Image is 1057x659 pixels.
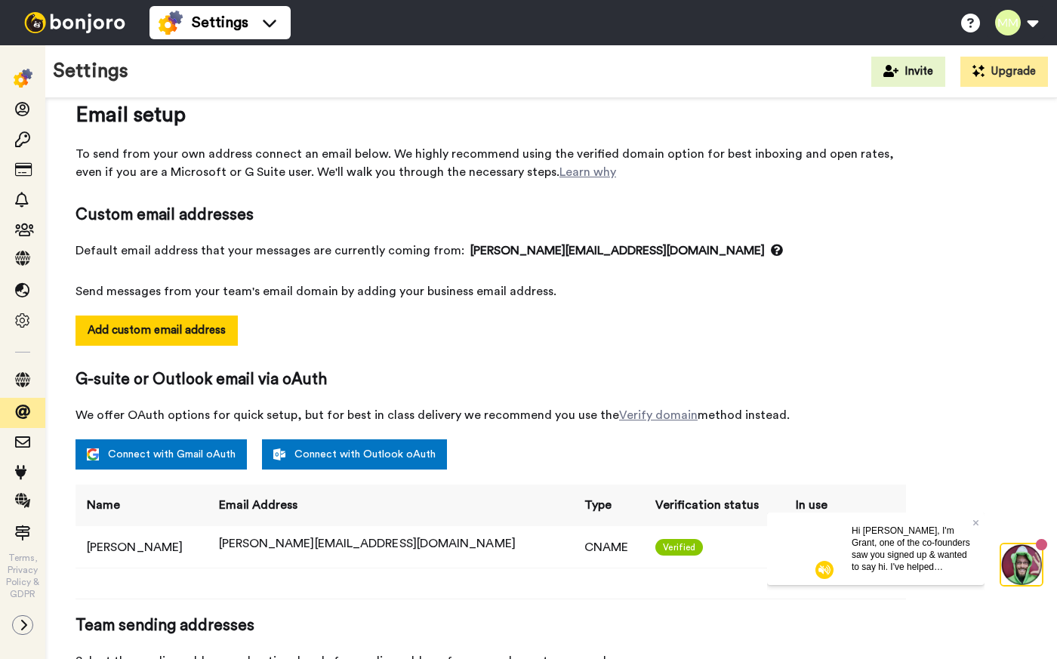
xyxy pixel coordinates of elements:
[75,145,906,181] span: To send from your own address connect an email below. We highly recommend using the verified doma...
[573,485,645,526] th: Type
[273,448,285,460] img: outlook-white.svg
[192,12,248,33] span: Settings
[619,409,698,421] a: Verify domain
[75,242,906,260] span: Default email address that your messages are currently coming from:
[85,13,203,132] span: Hi [PERSON_NAME], I'm Grant, one of the co-founders saw you signed up & wanted to say hi. I've he...
[655,539,703,556] span: Verified
[75,406,906,424] span: We offer OAuth options for quick setup, but for best in class delivery we recommend you use the m...
[559,166,616,178] a: Learn why
[644,485,784,526] th: Verification status
[219,537,516,550] span: [PERSON_NAME][EMAIL_ADDRESS][DOMAIN_NAME]
[573,526,645,568] td: CNAME
[53,60,128,82] h1: Settings
[75,100,906,130] span: Email setup
[960,57,1048,87] button: Upgrade
[75,204,906,226] span: Custom email addresses
[208,485,573,526] th: Email Address
[75,614,906,637] span: Team sending addresses
[159,11,183,35] img: settings-colored.svg
[87,448,99,460] img: google.svg
[262,439,447,470] a: Connect with Outlook oAuth
[48,48,66,66] img: mute-white.svg
[14,69,32,88] img: settings-colored.svg
[75,485,208,526] th: Name
[784,485,842,526] th: In use
[75,282,906,300] span: Send messages from your team's email domain by adding your business email address.
[75,526,208,568] td: [PERSON_NAME]
[75,368,906,391] span: G-suite or Outlook email via oAuth
[75,316,238,346] button: Add custom email address
[2,3,42,44] img: 3183ab3e-59ed-45f6-af1c-10226f767056-1659068401.jpg
[18,12,131,33] img: bj-logo-header-white.svg
[470,242,783,260] span: [PERSON_NAME][EMAIL_ADDRESS][DOMAIN_NAME]
[75,439,247,470] a: Connect with Gmail oAuth
[871,57,945,87] button: Invite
